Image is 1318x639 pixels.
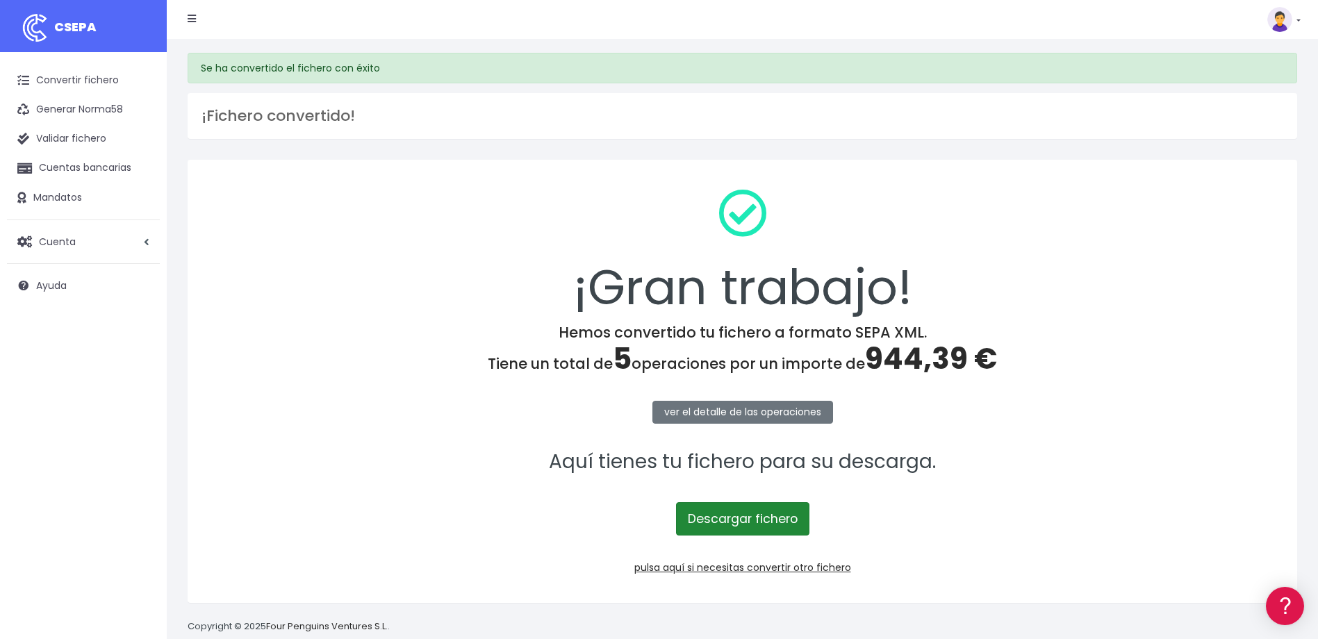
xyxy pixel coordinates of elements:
p: Aquí tienes tu fichero para su descarga. [206,447,1279,478]
div: Convertir ficheros [14,153,264,167]
a: Validar fichero [7,124,160,153]
a: Four Penguins Ventures S.L. [266,620,388,633]
a: Cuenta [7,227,160,256]
a: Cuentas bancarias [7,153,160,183]
span: 5 [613,338,632,379]
a: Generar Norma58 [7,95,160,124]
a: Formatos [14,176,264,197]
a: Videotutoriales [14,219,264,240]
span: 944,39 € [865,338,997,379]
img: logo [17,10,52,45]
div: ¡Gran trabajo! [206,178,1279,324]
h4: Hemos convertido tu fichero a formato SEPA XML. Tiene un total de operaciones por un importe de [206,324,1279,376]
a: Problemas habituales [14,197,264,219]
a: pulsa aquí si necesitas convertir otro fichero [634,561,851,574]
a: General [14,298,264,319]
a: Descargar fichero [676,502,809,536]
div: Información general [14,97,264,110]
a: API [14,355,264,376]
span: Ayuda [36,279,67,292]
h3: ¡Fichero convertido! [201,107,1283,125]
a: POWERED BY ENCHANT [191,400,267,413]
span: CSEPA [54,18,97,35]
a: ver el detalle de las operaciones [652,401,833,424]
a: Perfiles de empresas [14,240,264,262]
button: Contáctanos [14,372,264,396]
div: Programadores [14,333,264,347]
a: Información general [14,118,264,140]
span: Cuenta [39,234,76,248]
div: Se ha convertido el fichero con éxito [188,53,1297,83]
p: Copyright © 2025 . [188,620,390,634]
a: Mandatos [7,183,160,213]
img: profile [1267,7,1292,32]
div: Facturación [14,276,264,289]
a: Convertir fichero [7,66,160,95]
a: Ayuda [7,271,160,300]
